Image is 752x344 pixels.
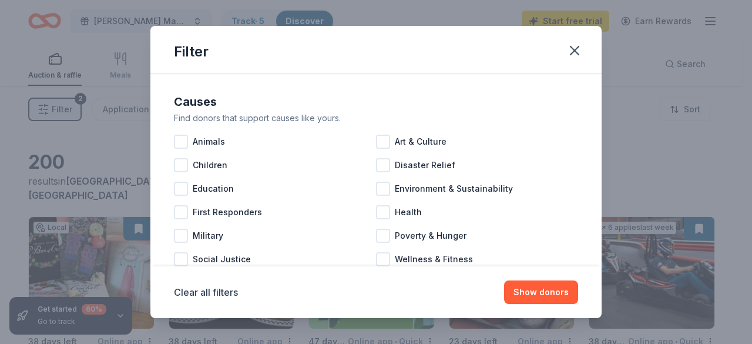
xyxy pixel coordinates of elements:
[174,42,209,61] div: Filter
[193,229,223,243] span: Military
[193,158,227,172] span: Children
[193,252,251,266] span: Social Justice
[174,285,238,299] button: Clear all filters
[174,92,578,111] div: Causes
[193,135,225,149] span: Animals
[395,158,455,172] span: Disaster Relief
[395,252,473,266] span: Wellness & Fitness
[504,280,578,304] button: Show donors
[193,205,262,219] span: First Responders
[174,111,578,125] div: Find donors that support causes like yours.
[395,182,513,196] span: Environment & Sustainability
[395,135,446,149] span: Art & Culture
[395,205,422,219] span: Health
[395,229,466,243] span: Poverty & Hunger
[193,182,234,196] span: Education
